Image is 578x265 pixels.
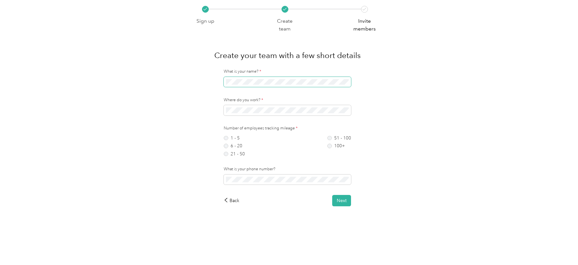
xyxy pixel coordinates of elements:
[224,126,351,131] label: Number of employees tracking mileage
[224,152,245,156] label: 21 - 50
[214,48,361,63] h1: Create your team with a few short details
[351,17,378,33] p: Invite members
[271,17,298,33] p: Create team
[224,97,351,103] label: Where do you work?
[224,166,351,172] label: What is your phone number?
[224,197,239,204] div: Back
[327,144,351,148] label: 100+
[196,17,214,25] p: Sign up
[224,136,245,140] label: 1 - 5
[224,144,245,148] label: 6 - 20
[224,69,351,75] label: What is your name?
[542,229,578,265] iframe: Everlance-gr Chat Button Frame
[327,136,351,140] label: 51 - 100
[332,195,351,206] button: Next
